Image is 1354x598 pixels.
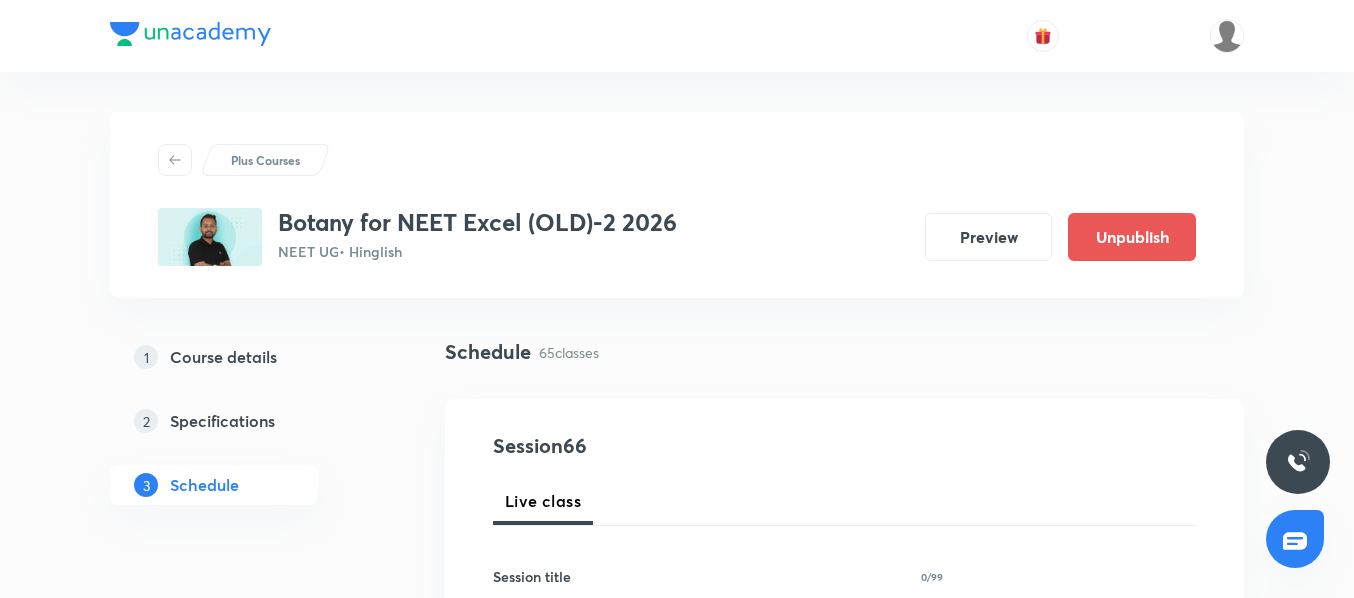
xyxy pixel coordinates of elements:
[1210,19,1244,53] img: Gopal Kumar
[493,566,571,587] h6: Session title
[1034,27,1052,45] img: avatar
[110,401,381,441] a: 2Specifications
[134,409,158,433] p: 2
[231,151,300,169] p: Plus Courses
[1027,20,1059,52] button: avatar
[278,241,677,262] p: NEET UG • Hinglish
[134,345,158,369] p: 1
[493,431,858,461] h4: Session 66
[1068,213,1196,261] button: Unpublish
[539,342,599,363] p: 65 classes
[110,22,271,46] img: Company Logo
[170,345,277,369] h5: Course details
[505,489,581,513] span: Live class
[921,572,943,582] p: 0/99
[1286,450,1310,474] img: ttu
[170,473,239,497] h5: Schedule
[134,473,158,497] p: 3
[170,409,275,433] h5: Specifications
[110,337,381,377] a: 1Course details
[158,208,262,266] img: F11729D3-2AD3-472B-8E41-CA6B8446DF52_plus.png
[445,337,531,367] h4: Schedule
[278,208,677,237] h3: Botany for NEET Excel (OLD)-2 2026
[110,22,271,51] a: Company Logo
[925,213,1052,261] button: Preview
